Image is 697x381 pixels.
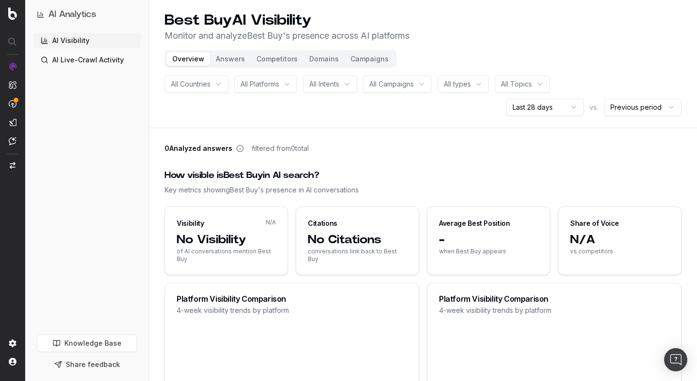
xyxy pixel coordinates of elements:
div: Open Intercom Messenger [664,348,687,371]
span: All Platforms [241,79,279,89]
button: Share feedback [37,356,137,373]
div: Platform Visibility Comparison [177,295,407,303]
div: Key metrics showing Best Buy 's presence in AI conversations [165,185,682,195]
span: All Campaigns [369,79,414,89]
span: when Best Buy appears [439,248,538,255]
img: Assist [9,137,16,145]
p: Monitor and analyze Best Buy 's presence across AI platforms [165,29,409,43]
button: Overview [167,52,210,66]
span: filtered from 0 total [252,144,309,153]
button: Competitors [251,52,303,66]
span: 0 Analyzed answers [165,144,232,153]
div: 4-week visibility trends by platform [177,306,407,315]
a: AI Live-Crawl Activity [33,52,141,68]
span: vs competitors [570,248,669,255]
button: Answers [210,52,251,66]
span: No Citations [308,232,407,248]
div: How visible is Best Buy in AI search? [165,169,682,182]
img: Studio [9,118,16,126]
div: Visibility [177,219,204,228]
h1: Best Buy AI Visibility [165,12,409,29]
span: conversations link back to Best Buy [308,248,407,263]
span: N/A [570,232,669,248]
img: Activation [9,100,16,108]
span: vs. [590,103,598,112]
span: of AI conversations mention Best Buy [177,248,276,263]
button: Campaigns [345,52,394,66]
a: Knowledge Base [37,335,137,352]
div: Average Best Position [439,219,510,228]
span: - [439,232,538,248]
button: AI Analytics [37,8,137,21]
h1: AI Analytics [48,8,96,21]
img: Switch project [10,162,15,169]
span: All Intents [309,79,339,89]
img: Intelligence [9,81,16,89]
img: Botify logo [8,7,17,20]
img: Setting [9,339,16,347]
div: 4-week visibility trends by platform [439,306,669,315]
button: Domains [303,52,345,66]
span: No Visibility [177,232,276,248]
span: All Countries [171,79,211,89]
div: Citations [308,219,337,228]
img: My account [9,358,16,366]
div: Share of Voice [570,219,619,228]
div: Platform Visibility Comparison [439,295,669,303]
a: AI Visibility [33,33,141,48]
img: Analytics [9,62,16,70]
span: All Topics [501,79,532,89]
span: N/A [266,219,276,226]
